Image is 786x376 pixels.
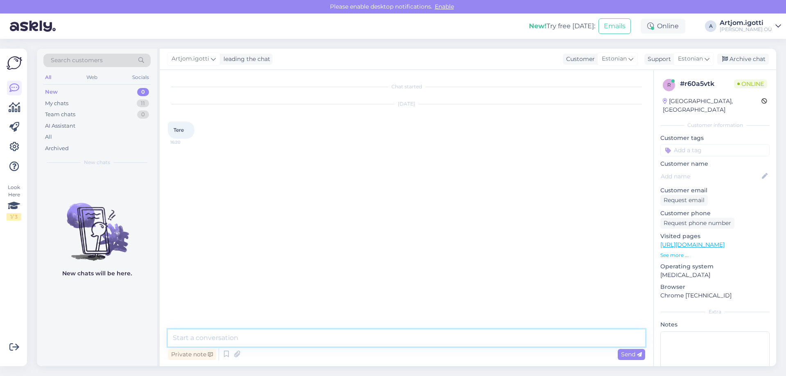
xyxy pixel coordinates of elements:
span: Send [621,351,642,358]
p: Operating system [660,262,770,271]
div: Extra [660,308,770,315]
div: All [45,133,52,141]
div: leading the chat [220,55,270,63]
input: Add name [661,172,760,181]
span: Estonian [678,54,703,63]
div: Private note [168,349,216,360]
span: r [667,82,671,88]
span: Search customers [51,56,103,65]
p: New chats will be here. [62,269,132,278]
p: Customer email [660,186,770,195]
p: Customer name [660,160,770,168]
div: Customer [563,55,595,63]
p: Notes [660,320,770,329]
img: Askly Logo [7,55,22,71]
b: New! [529,22,547,30]
div: Customer information [660,122,770,129]
p: Customer phone [660,209,770,218]
p: Browser [660,283,770,291]
p: Chrome [TECHNICAL_ID] [660,291,770,300]
div: [GEOGRAPHIC_DATA], [GEOGRAPHIC_DATA] [663,97,761,114]
span: Enable [432,3,456,10]
div: My chats [45,99,68,108]
div: 11 [137,99,149,108]
div: Support [644,55,671,63]
span: Online [734,79,767,88]
div: Archive chat [717,54,769,65]
div: Chat started [168,83,645,90]
div: Archived [45,144,69,153]
div: A [705,20,716,32]
span: Artjom.igotti [172,54,209,63]
div: AI Assistant [45,122,75,130]
span: New chats [84,159,110,166]
img: No chats [37,188,157,262]
span: 16:20 [170,139,201,145]
div: Team chats [45,110,75,119]
div: Web [85,72,99,83]
a: Artjom.igotti[PERSON_NAME] OÜ [720,20,781,33]
span: Tere [174,127,184,133]
div: 0 [137,88,149,96]
div: [PERSON_NAME] OÜ [720,26,772,33]
div: Socials [131,72,151,83]
div: 0 [137,110,149,119]
div: Look Here [7,184,21,221]
div: Try free [DATE]: [529,21,595,31]
div: 1 / 3 [7,213,21,221]
p: See more ... [660,252,770,259]
span: Estonian [602,54,627,63]
div: [DATE] [168,100,645,108]
div: # r60a5vtk [680,79,734,89]
div: All [43,72,53,83]
p: Visited pages [660,232,770,241]
div: Request email [660,195,708,206]
p: Customer tags [660,134,770,142]
div: Request phone number [660,218,734,229]
a: [URL][DOMAIN_NAME] [660,241,725,248]
div: New [45,88,58,96]
div: Artjom.igotti [720,20,772,26]
p: [MEDICAL_DATA] [660,271,770,279]
div: Online [641,19,685,34]
input: Add a tag [660,144,770,156]
button: Emails [599,18,631,34]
